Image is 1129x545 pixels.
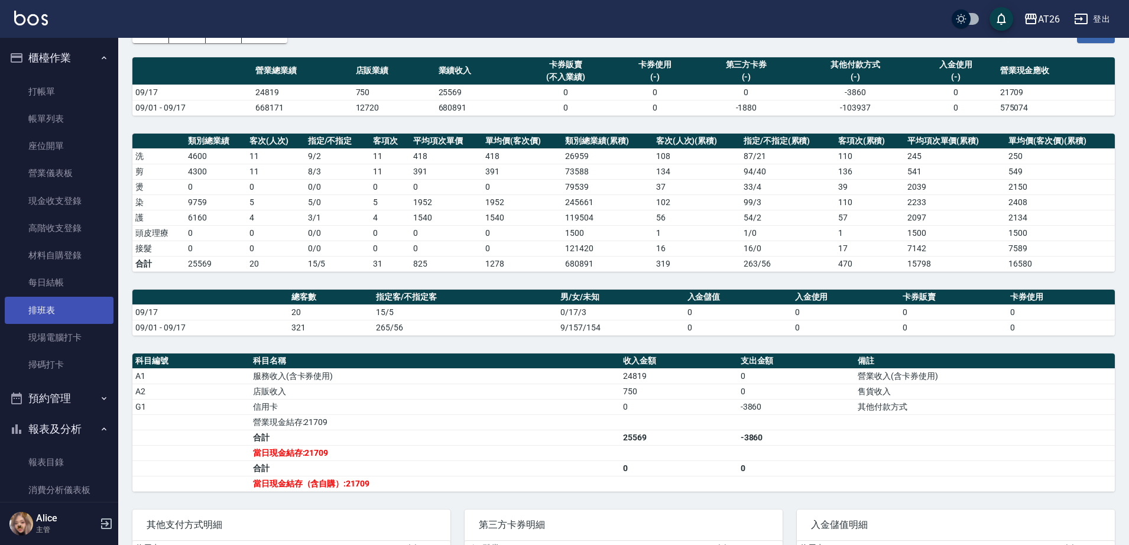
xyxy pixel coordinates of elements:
td: 5 [370,194,410,210]
a: 掃碼打卡 [5,351,113,378]
table: a dense table [132,134,1115,272]
td: 0 / 0 [305,225,371,241]
td: 4600 [185,148,246,164]
div: (-) [799,71,911,83]
td: 39 [835,179,904,194]
td: 1952 [410,194,482,210]
td: 11 [370,148,410,164]
th: 收入金額 [620,353,738,369]
td: 1500 [904,225,1006,241]
td: 25569 [436,85,518,100]
td: 0 / 0 [305,179,371,194]
td: 營業現金結存:21709 [250,414,620,430]
td: 09/17 [132,304,288,320]
td: 121420 [562,241,653,256]
a: 現場電腦打卡 [5,324,113,351]
td: 燙 [132,179,185,194]
th: 客次(人次) [246,134,305,149]
td: 09/01 - 09/17 [132,100,252,115]
td: 合計 [250,460,620,476]
td: -1880 [696,100,797,115]
td: 418 [482,148,562,164]
td: 21709 [997,85,1115,100]
a: 打帳單 [5,78,113,105]
a: 每日結帳 [5,269,113,296]
td: 0 [185,241,246,256]
td: 3 / 1 [305,210,371,225]
span: 其他支付方式明細 [147,519,436,531]
div: 卡券使用 [617,59,693,71]
td: 4 [370,210,410,225]
td: 0 [410,225,482,241]
th: 指定/不指定(累積) [741,134,835,149]
td: 0 [738,384,855,399]
td: 418 [410,148,482,164]
th: 營業總業績 [252,57,353,85]
td: 0 [246,225,305,241]
th: 入金儲值 [684,290,792,305]
th: 業績收入 [436,57,518,85]
td: 57 [835,210,904,225]
td: 16580 [1005,256,1115,271]
img: Logo [14,11,48,25]
td: 12720 [353,100,436,115]
td: 0 [410,241,482,256]
td: 服務收入(含卡券使用) [250,368,620,384]
th: 指定客/不指定客 [373,290,557,305]
td: 15/5 [373,304,557,320]
span: 入金儲值明細 [811,519,1101,531]
th: 營業現金應收 [997,57,1115,85]
td: 136 [835,164,904,179]
td: 1952 [482,194,562,210]
div: (-) [617,71,693,83]
div: 其他付款方式 [799,59,911,71]
td: 263/56 [741,256,835,271]
td: 102 [653,194,741,210]
th: 平均項次單價(累積) [904,134,1006,149]
td: 當日現金結存（含自購）:21709 [250,476,620,491]
td: 合計 [132,256,185,271]
td: 549 [1005,164,1115,179]
td: 245 [904,148,1006,164]
td: 洗 [132,148,185,164]
th: 客項次(累積) [835,134,904,149]
td: 16 / 0 [741,241,835,256]
td: 店販收入 [250,384,620,399]
td: 剪 [132,164,185,179]
td: 9/157/154 [557,320,684,335]
table: a dense table [132,57,1115,116]
td: 0 [482,241,562,256]
a: 座位開單 [5,132,113,160]
td: -3860 [738,399,855,414]
td: 0 [900,320,1007,335]
td: 79539 [562,179,653,194]
button: AT26 [1019,7,1065,31]
td: 0 [1007,320,1115,335]
td: 575074 [997,100,1115,115]
td: -3860 [738,430,855,445]
td: 9 / 2 [305,148,371,164]
td: 1 / 0 [741,225,835,241]
div: (不入業績) [521,71,611,83]
td: 合計 [250,430,620,445]
a: 高階收支登錄 [5,215,113,242]
td: 245661 [562,194,653,210]
td: 680891 [436,100,518,115]
td: 250 [1005,148,1115,164]
td: 470 [835,256,904,271]
td: 541 [904,164,1006,179]
td: 0/17/3 [557,304,684,320]
td: 680891 [562,256,653,271]
td: 15798 [904,256,1006,271]
a: 帳單列表 [5,105,113,132]
td: 1540 [410,210,482,225]
td: 11 [370,164,410,179]
td: 1 [835,225,904,241]
td: 24819 [252,85,353,100]
td: 265/56 [373,320,557,335]
table: a dense table [132,353,1115,492]
td: 11 [246,164,305,179]
td: 73588 [562,164,653,179]
td: 0 [185,179,246,194]
div: (-) [917,71,994,83]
